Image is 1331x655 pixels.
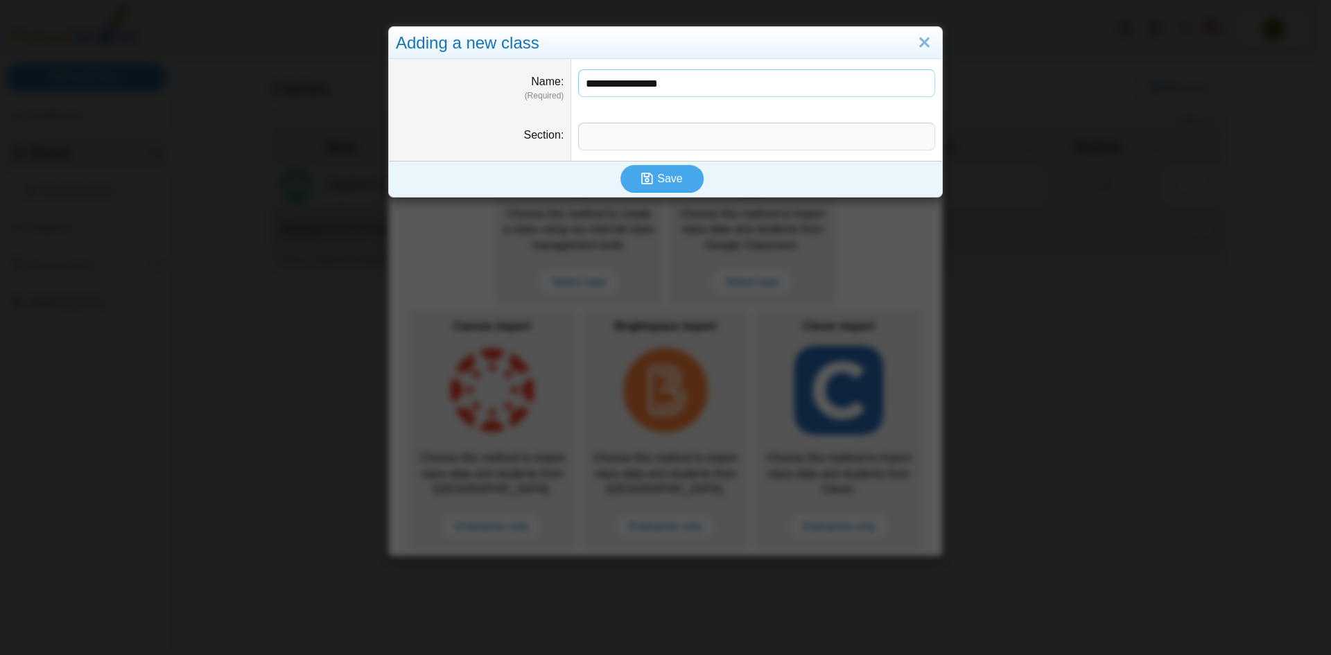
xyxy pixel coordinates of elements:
div: Adding a new class [389,27,942,60]
a: Close [914,31,935,55]
label: Name [531,76,564,87]
span: Save [657,173,682,184]
button: Save [620,165,704,193]
dfn: (Required) [396,90,564,102]
label: Section [524,129,564,141]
